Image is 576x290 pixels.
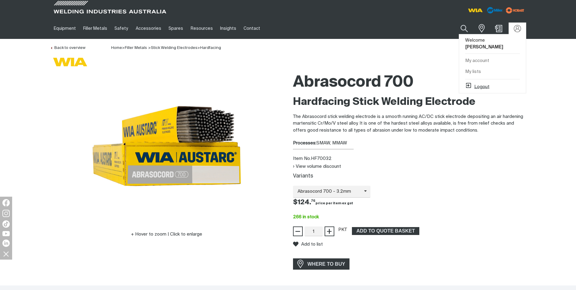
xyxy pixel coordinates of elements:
span: Abrasocord 700 - 3.2mm [293,188,364,195]
a: Filler Metals [125,46,147,50]
button: Add Abrasocord 700 3.2mm 5kg Pack to the shopping cart [352,227,419,235]
button: Search products [454,21,475,36]
sup: 76 [311,199,315,202]
img: Facebook [2,199,10,206]
span: Add to list [301,242,323,247]
p: The Abrasocord stick welding electrode is a smooth running AC/DC stick electrode depositing an ai... [293,113,526,134]
a: Hardfacing [200,46,221,50]
span: − [295,226,301,236]
a: Spares [165,18,187,39]
img: YouTube [2,231,10,236]
a: My lists [459,66,526,78]
span: ADD TO QUOTE BASKET [353,227,419,235]
a: Equipment [50,18,80,39]
img: Instagram [2,210,10,217]
h2: Hardfacing Stick Welding Electrode [293,95,526,109]
span: > [122,46,125,50]
a: WHERE TO BUY [293,258,350,270]
span: $124. [293,199,353,206]
img: Abrasocord 700 [91,70,243,222]
button: Add to list [293,241,323,247]
a: Filler Metals [80,18,111,39]
div: Price [288,198,531,208]
a: Accessories [132,18,165,39]
img: LinkedIn [2,240,10,247]
label: Variants [293,174,313,179]
a: Contact [240,18,264,39]
a: Home [111,45,122,50]
button: Hover to zoom | Click to enlarge [127,231,206,238]
div: SMAW, MMAW [293,140,526,147]
button: Logout [465,82,489,89]
a: Stick Welding Electrodes [151,46,197,50]
nav: Main [50,18,407,39]
a: My account [459,55,526,67]
a: Resources [187,18,216,39]
a: Shopping cart (0 product(s)) [494,25,503,32]
strong: Processes: [293,141,316,145]
a: Back to overview [50,46,85,50]
img: hide socials [1,249,11,259]
b: [PERSON_NAME] [465,45,503,49]
span: > [197,46,200,50]
span: Welcome [465,38,503,50]
a: Insights [216,18,240,39]
span: WHERE TO BUY [304,259,349,269]
span: Home [111,46,122,50]
a: Safety [111,18,132,39]
div: Item No. HF70032 [293,155,526,162]
div: PKT [338,226,347,233]
span: 266 in stock [293,215,319,219]
input: Product name or item number... [446,21,475,36]
img: miller [504,6,526,15]
img: TikTok [2,220,10,228]
span: > [148,46,151,50]
h1: Abrasocord 700 [293,73,526,92]
span: + [326,226,332,236]
button: View volume discount [293,164,341,169]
